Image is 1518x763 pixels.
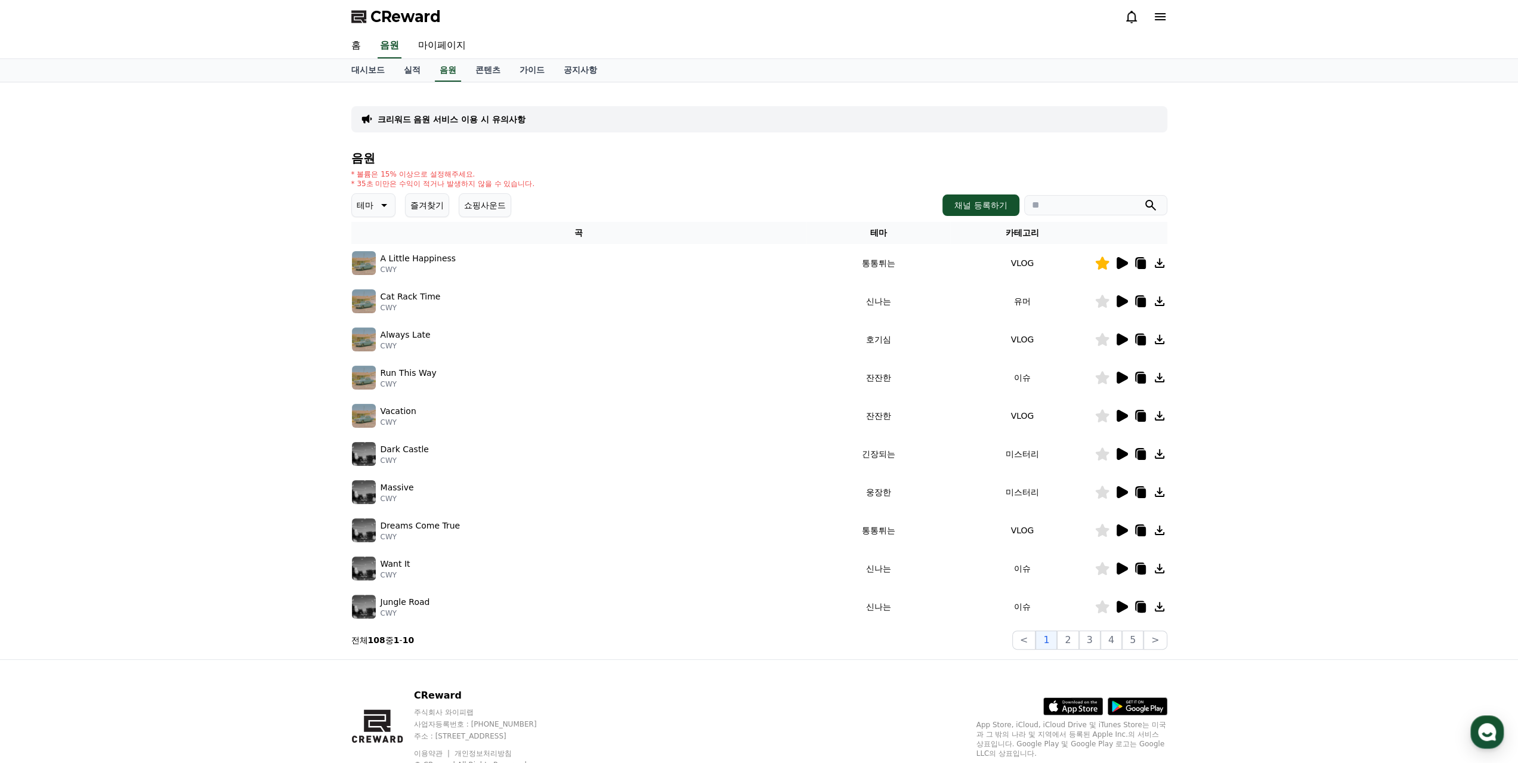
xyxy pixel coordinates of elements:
td: VLOG [950,397,1094,435]
a: 홈 [342,33,370,58]
p: CWY [381,341,431,351]
td: VLOG [950,244,1094,282]
td: 웅장한 [806,473,950,511]
span: CReward [370,7,441,26]
td: 신나는 [806,282,950,320]
p: Massive [381,481,414,494]
td: 이슈 [950,549,1094,588]
td: 통통튀는 [806,511,950,549]
td: 통통튀는 [806,244,950,282]
a: 음원 [435,59,461,82]
strong: 1 [394,635,400,645]
td: 잔잔한 [806,359,950,397]
a: 공지사항 [554,59,607,82]
img: music [352,518,376,542]
a: 개인정보처리방침 [455,749,512,758]
a: 가이드 [510,59,554,82]
td: 미스터리 [950,473,1094,511]
a: 대화 [79,378,154,408]
a: 설정 [154,378,229,408]
img: music [352,595,376,619]
p: Want It [381,558,410,570]
p: Dark Castle [381,443,429,456]
button: 쇼핑사운드 [459,193,511,217]
p: Vacation [381,405,416,418]
td: VLOG [950,511,1094,549]
img: music [352,557,376,580]
td: 신나는 [806,588,950,626]
p: Cat Rack Time [381,291,441,303]
img: music [352,366,376,390]
span: 홈 [38,396,45,406]
p: Run This Way [381,367,437,379]
th: 곡 [351,222,807,244]
a: 대시보드 [342,59,394,82]
td: 신나는 [806,549,950,588]
p: App Store, iCloud, iCloud Drive 및 iTunes Store는 미국과 그 밖의 나라 및 지역에서 등록된 Apple Inc.의 서비스 상표입니다. Goo... [976,720,1167,758]
span: 설정 [184,396,199,406]
img: music [352,251,376,275]
h4: 음원 [351,152,1167,165]
p: CWY [381,418,416,427]
td: VLOG [950,320,1094,359]
img: music [352,442,376,466]
p: 테마 [357,197,373,214]
p: CWY [381,532,460,542]
strong: 108 [368,635,385,645]
p: Always Late [381,329,431,341]
button: 즐겨찾기 [405,193,449,217]
button: 채널 등록하기 [942,194,1019,216]
button: < [1012,631,1035,650]
td: 잔잔한 [806,397,950,435]
a: 크리워드 음원 서비스 이용 시 유의사항 [378,113,525,125]
td: 긴장되는 [806,435,950,473]
img: music [352,289,376,313]
p: 전체 중 - [351,634,415,646]
td: 유머 [950,282,1094,320]
td: 이슈 [950,359,1094,397]
p: CWY [381,303,441,313]
p: CWY [381,456,429,465]
td: 이슈 [950,588,1094,626]
p: CWY [381,265,456,274]
p: CWY [381,570,410,580]
a: 실적 [394,59,430,82]
a: 홈 [4,378,79,408]
p: CWY [381,608,430,618]
td: 미스터리 [950,435,1094,473]
p: * 35초 미만은 수익이 적거나 발생하지 않을 수 있습니다. [351,179,535,189]
p: CWY [381,494,414,503]
p: 사업자등록번호 : [PHONE_NUMBER] [414,719,559,729]
button: 2 [1057,631,1078,650]
td: 호기심 [806,320,950,359]
button: 테마 [351,193,395,217]
a: 마이페이지 [409,33,475,58]
p: CWY [381,379,437,389]
p: * 볼륨은 15% 이상으로 설정해주세요. [351,169,535,179]
button: 3 [1079,631,1100,650]
button: 5 [1122,631,1143,650]
a: 음원 [378,33,401,58]
span: 대화 [109,397,123,406]
a: CReward [351,7,441,26]
p: 주식회사 와이피랩 [414,708,559,717]
p: Jungle Road [381,596,430,608]
a: 콘텐츠 [466,59,510,82]
a: 이용약관 [414,749,452,758]
p: CReward [414,688,559,703]
strong: 10 [403,635,414,645]
p: 주소 : [STREET_ADDRESS] [414,731,559,741]
th: 테마 [806,222,950,244]
th: 카테고리 [950,222,1094,244]
img: music [352,328,376,351]
p: Dreams Come True [381,520,460,532]
p: A Little Happiness [381,252,456,265]
button: > [1143,631,1167,650]
img: music [352,404,376,428]
button: 4 [1100,631,1122,650]
img: music [352,480,376,504]
button: 1 [1035,631,1057,650]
